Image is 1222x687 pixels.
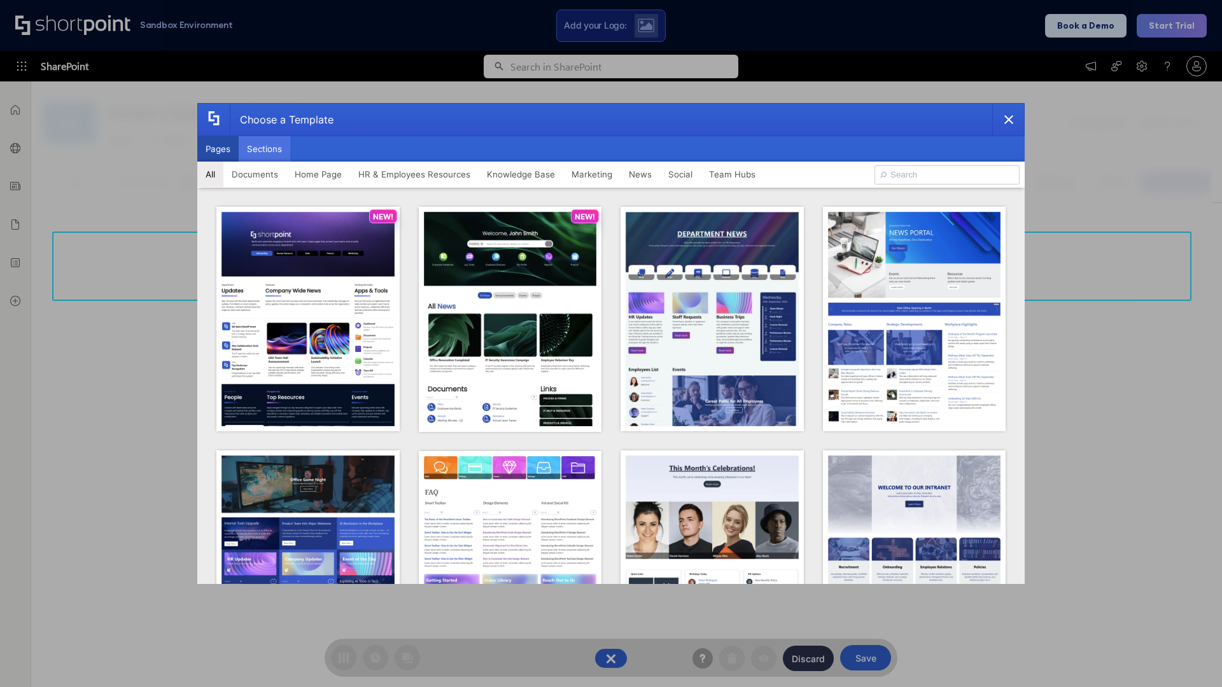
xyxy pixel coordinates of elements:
button: Documents [223,162,286,187]
p: NEW! [575,212,595,221]
button: News [621,162,660,187]
button: Team Hubs [701,162,764,187]
div: Choose a Template [230,104,334,135]
input: Search [874,165,1020,184]
button: Pages [197,136,239,162]
button: Social [660,162,701,187]
button: Knowledge Base [479,162,563,187]
button: Home Page [286,162,350,187]
button: HR & Employees Resources [350,162,479,187]
button: Marketing [563,162,621,187]
p: NEW! [373,212,393,221]
iframe: Chat Widget [1158,626,1222,687]
div: template selector [197,103,1025,584]
button: Sections [239,136,290,162]
button: All [197,162,223,187]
